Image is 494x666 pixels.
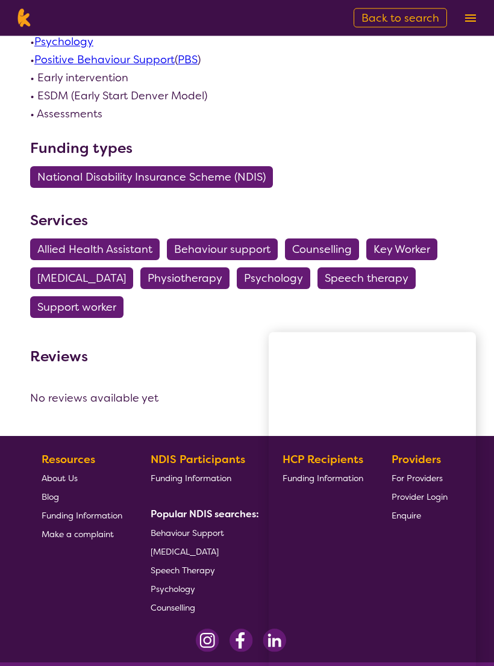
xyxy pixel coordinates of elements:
[229,629,253,653] img: Facebook
[178,53,198,67] a: PBS
[151,473,231,484] span: Funding Information
[317,272,423,286] a: Speech therapy
[151,580,254,599] a: Psychology
[151,561,254,580] a: Speech Therapy
[167,243,285,257] a: Behaviour support
[30,87,464,105] p: • ESDM (Early Start Denver Model)
[37,167,266,188] span: National Disability Insurance Scheme (NDIS)
[174,239,270,261] span: Behaviour support
[151,528,224,539] span: Behaviour Support
[30,170,280,185] a: National Disability Insurance Scheme (NDIS)
[151,547,219,558] span: [MEDICAL_DATA]
[285,243,366,257] a: Counselling
[30,272,140,286] a: [MEDICAL_DATA]
[292,239,352,261] span: Counselling
[151,453,245,467] b: NDIS Participants
[151,543,254,561] a: [MEDICAL_DATA]
[30,51,464,69] p: • ( )
[151,469,254,488] a: Funding Information
[140,272,237,286] a: Physiotherapy
[42,473,78,484] span: About Us
[237,272,317,286] a: Psychology
[30,243,167,257] a: Allied Health Assistant
[196,629,219,653] img: Instagram
[42,453,95,467] b: Resources
[151,508,259,521] b: Popular NDIS searches:
[354,8,447,28] a: Back to search
[14,9,33,27] img: Karista logo
[30,210,464,232] h3: Services
[42,506,122,525] a: Funding Information
[361,11,439,25] span: Back to search
[30,105,464,123] p: • Assessments
[42,511,122,521] span: Funding Information
[30,340,88,368] h3: Reviews
[37,239,152,261] span: Allied Health Assistant
[34,35,93,49] a: Psychology
[269,332,476,666] iframe: Chat Window
[151,584,195,595] span: Psychology
[263,629,286,653] img: LinkedIn
[151,565,215,576] span: Speech Therapy
[151,599,254,617] a: Counselling
[325,268,408,290] span: Speech therapy
[30,138,464,160] h3: Funding types
[148,268,222,290] span: Physiotherapy
[151,603,195,614] span: Counselling
[42,488,122,506] a: Blog
[42,469,122,488] a: About Us
[34,53,175,67] a: Positive Behaviour Support
[37,268,126,290] span: [MEDICAL_DATA]
[42,529,114,540] span: Make a complaint
[244,268,303,290] span: Psychology
[30,390,464,408] div: No reviews available yet
[465,14,476,22] img: menu
[42,525,122,544] a: Make a complaint
[37,297,116,319] span: Support worker
[30,33,464,51] p: •
[151,524,254,543] a: Behaviour Support
[374,239,430,261] span: Key Worker
[366,243,445,257] a: Key Worker
[42,492,59,503] span: Blog
[30,300,131,315] a: Support worker
[30,69,464,87] p: • Early intervention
